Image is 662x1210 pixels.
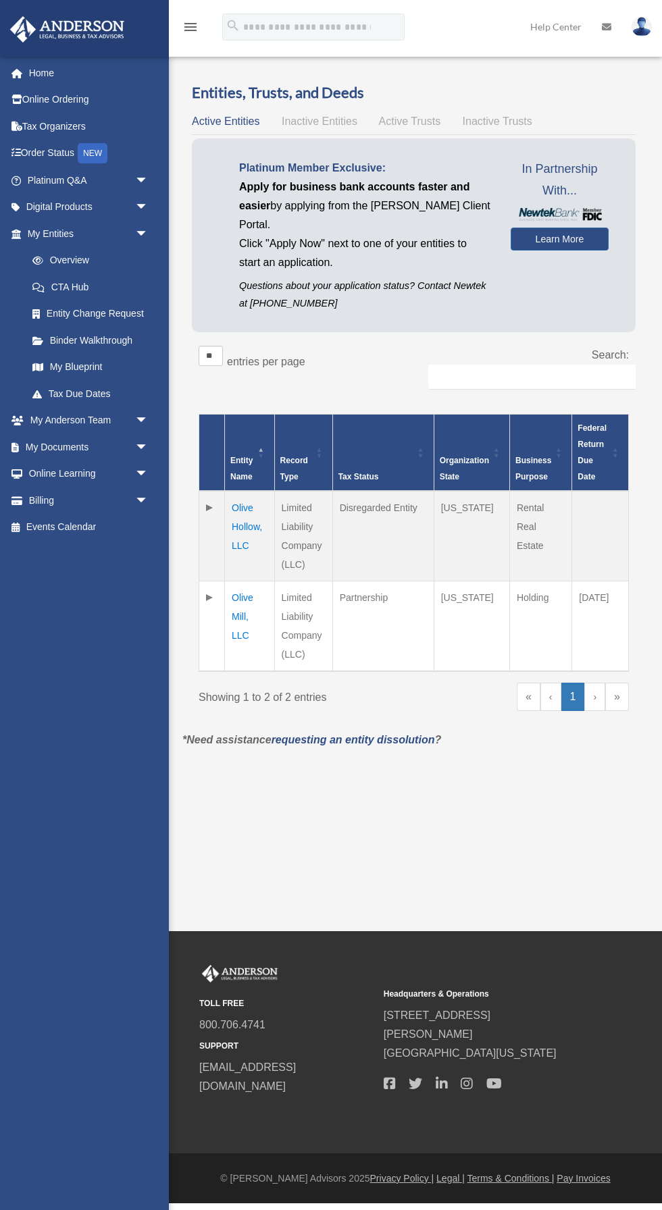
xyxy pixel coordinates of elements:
th: Entity Name: Activate to invert sorting [225,415,275,492]
p: Platinum Member Exclusive: [239,159,490,178]
a: 1 [561,683,585,711]
span: arrow_drop_down [135,433,162,461]
a: Next [584,683,605,711]
span: arrow_drop_down [135,167,162,194]
a: First [517,683,540,711]
td: Disregarded Entity [332,491,434,581]
a: Legal | [436,1173,465,1184]
p: by applying from the [PERSON_NAME] Client Portal. [239,178,490,234]
a: Last [605,683,629,711]
span: Apply for business bank accounts faster and easier [239,181,469,211]
th: Business Purpose: Activate to sort [509,415,571,492]
img: User Pic [632,17,652,36]
td: Partnership [332,581,434,672]
a: menu [182,24,199,35]
a: Tax Due Dates [19,380,162,407]
img: NewtekBankLogoSM.png [517,208,602,220]
a: Pay Invoices [557,1173,610,1184]
a: My Entitiesarrow_drop_down [9,220,162,247]
span: arrow_drop_down [135,220,162,248]
span: Active Trusts [379,115,441,127]
span: Inactive Entities [282,115,357,127]
a: Online Learningarrow_drop_down [9,461,169,488]
i: menu [182,19,199,35]
span: Active Entities [192,115,259,127]
td: Holding [509,581,571,672]
span: arrow_drop_down [135,194,162,221]
th: Federal Return Due Date: Activate to sort [572,415,629,492]
span: arrow_drop_down [135,407,162,435]
span: Business Purpose [515,456,551,481]
a: Home [9,59,169,86]
a: requesting an entity dissolution [272,734,435,745]
td: Olive Mill, LLC [225,581,275,672]
a: Order StatusNEW [9,140,169,167]
td: Rental Real Estate [509,491,571,581]
span: Organization State [440,456,489,481]
a: My Documentsarrow_drop_down [9,433,169,461]
a: [EMAIL_ADDRESS][DOMAIN_NAME] [199,1061,296,1092]
td: Limited Liability Company (LLC) [274,581,332,672]
a: Platinum Q&Aarrow_drop_down [9,167,169,194]
span: Federal Return Due Date [578,423,607,481]
div: NEW [78,143,107,163]
th: Organization State: Activate to sort [434,415,509,492]
a: Terms & Conditions | [467,1173,555,1184]
small: Headquarters & Operations [384,987,559,1001]
p: Click "Apply Now" next to one of your entities to start an application. [239,234,490,272]
p: Questions about your application status? Contact Newtek at [PHONE_NUMBER] [239,278,490,311]
span: arrow_drop_down [135,461,162,488]
span: arrow_drop_down [135,487,162,515]
a: Entity Change Request [19,300,162,327]
span: Tax Status [338,472,379,481]
a: My Blueprint [19,354,162,381]
span: Inactive Trusts [463,115,532,127]
img: Anderson Advisors Platinum Portal [6,16,128,43]
span: In Partnership With... [511,159,609,201]
td: [US_STATE] [434,491,509,581]
th: Tax Status: Activate to sort [332,415,434,492]
em: *Need assistance ? [182,734,441,745]
i: search [226,18,240,33]
a: My Anderson Teamarrow_drop_down [9,407,169,434]
a: Events Calendar [9,514,169,541]
td: Limited Liability Company (LLC) [274,491,332,581]
a: Learn More [511,228,609,251]
label: entries per page [227,356,305,367]
a: 800.706.4741 [199,1019,265,1030]
a: Online Ordering [9,86,169,113]
a: Billingarrow_drop_down [9,487,169,514]
a: Privacy Policy | [370,1173,434,1184]
div: © [PERSON_NAME] Advisors 2025 [169,1170,662,1187]
a: Digital Productsarrow_drop_down [9,194,169,221]
td: [US_STATE] [434,581,509,672]
h3: Entities, Trusts, and Deeds [192,82,636,103]
th: Record Type: Activate to sort [274,415,332,492]
label: Search: [592,349,629,361]
a: [STREET_ADDRESS][PERSON_NAME] [384,1009,490,1040]
small: SUPPORT [199,1039,374,1053]
a: Previous [540,683,561,711]
a: Binder Walkthrough [19,327,162,354]
a: [GEOGRAPHIC_DATA][US_STATE] [384,1047,557,1059]
img: Anderson Advisors Platinum Portal [199,965,280,982]
td: Olive Hollow, LLC [225,491,275,581]
span: Entity Name [230,456,253,481]
div: Showing 1 to 2 of 2 entries [199,683,404,707]
span: Record Type [280,456,308,481]
a: Overview [19,247,155,274]
td: [DATE] [572,581,629,672]
a: CTA Hub [19,273,162,300]
a: Tax Organizers [9,113,169,140]
small: TOLL FREE [199,997,374,1011]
